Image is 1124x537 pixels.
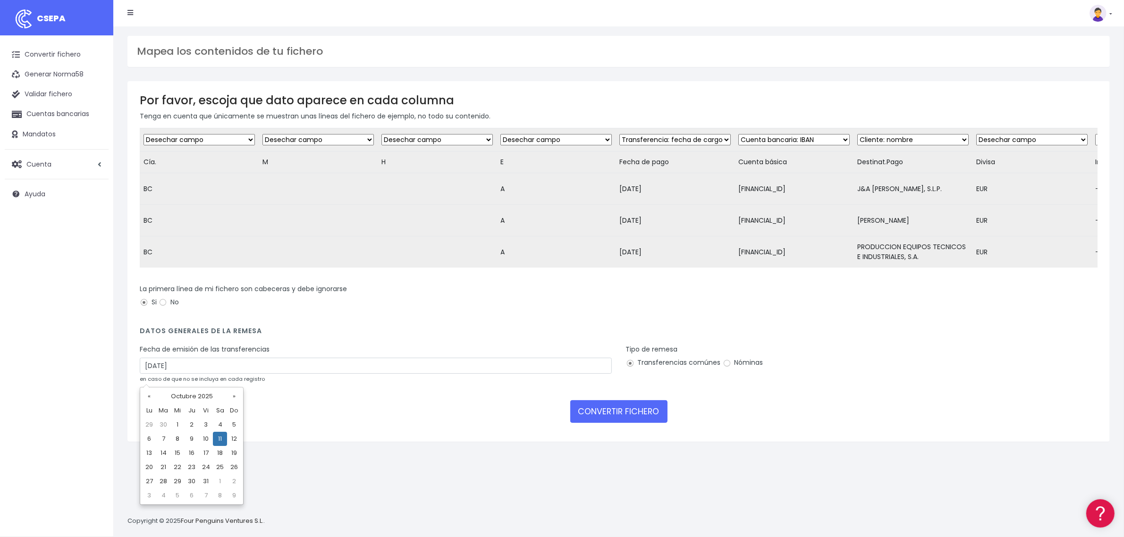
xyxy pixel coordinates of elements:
td: 9 [185,432,199,446]
img: profile [1090,5,1107,22]
td: 29 [170,474,185,488]
td: [FINANCIAL_ID] [735,236,854,268]
label: Tipo de remesa [626,344,678,354]
td: Cía. [140,151,259,173]
th: Lu [142,403,156,418]
th: Ma [156,403,170,418]
td: 28 [156,474,170,488]
td: BC [140,173,259,205]
td: H [378,151,497,173]
td: 3 [199,418,213,432]
td: 8 [170,432,185,446]
label: Transferencias comúnes [626,358,721,368]
p: Copyright © 2025 . [127,516,265,526]
td: 10 [199,432,213,446]
small: en caso de que no se incluya en cada registro [140,375,265,383]
td: 27 [142,474,156,488]
td: 22 [170,460,185,474]
td: EUR [972,205,1091,236]
td: 1 [170,418,185,432]
td: [PERSON_NAME] [854,205,972,236]
td: [FINANCIAL_ID] [735,205,854,236]
a: Mandatos [5,125,109,144]
td: E [497,151,616,173]
td: A [497,236,616,268]
th: » [227,389,241,403]
td: 4 [156,488,170,503]
label: Si [140,297,157,307]
a: Four Penguins Ventures S.L. [181,516,263,525]
td: 23 [185,460,199,474]
td: 17 [199,446,213,460]
td: 6 [185,488,199,503]
label: Fecha de emisión de las transferencias [140,344,270,354]
td: Divisa [972,151,1091,173]
td: 6 [142,432,156,446]
td: 29 [142,418,156,432]
a: Generar Norma58 [5,65,109,84]
th: Mi [170,403,185,418]
a: Validar fichero [5,84,109,104]
label: La primera línea de mi fichero son cabeceras y debe ignorarse [140,284,347,294]
td: 2 [227,474,241,488]
td: EUR [972,236,1091,268]
td: A [497,173,616,205]
label: No [159,297,179,307]
td: J&A [PERSON_NAME], S.L.P. [854,173,972,205]
button: CONVERTIR FICHERO [570,400,668,423]
td: 24 [199,460,213,474]
td: 18 [213,446,227,460]
td: 2 [185,418,199,432]
td: 11 [213,432,227,446]
td: 13 [142,446,156,460]
td: 9 [227,488,241,503]
td: 21 [156,460,170,474]
td: 31 [199,474,213,488]
td: 15 [170,446,185,460]
a: Cuenta [5,154,109,174]
td: M [259,151,378,173]
td: [DATE] [616,236,735,268]
td: Destinat.Pago [854,151,972,173]
th: « [142,389,156,403]
h4: Datos generales de la remesa [140,327,1098,340]
td: Fecha de pago [616,151,735,173]
td: PRODUCCION EQUIPOS TECNICOS E INDUSTRIALES, S.A. [854,236,972,268]
label: Nóminas [723,358,763,368]
th: Do [227,403,241,418]
td: 12 [227,432,241,446]
td: 30 [156,418,170,432]
a: Cuentas bancarias [5,104,109,124]
span: Ayuda [25,189,45,199]
td: 3 [142,488,156,503]
td: [DATE] [616,205,735,236]
a: Convertir fichero [5,45,109,65]
td: 25 [213,460,227,474]
td: 19 [227,446,241,460]
td: 8 [213,488,227,503]
img: logo [12,7,35,31]
td: A [497,205,616,236]
th: Ju [185,403,199,418]
span: CSEPA [37,12,66,24]
td: EUR [972,173,1091,205]
span: Cuenta [26,159,51,168]
h3: Mapea los contenidos de tu fichero [137,45,1100,58]
th: Sa [213,403,227,418]
td: 26 [227,460,241,474]
td: 1 [213,474,227,488]
td: [DATE] [616,173,735,205]
th: Octubre 2025 [156,389,227,403]
td: 20 [142,460,156,474]
th: Vi [199,403,213,418]
td: 7 [156,432,170,446]
td: 5 [170,488,185,503]
td: 14 [156,446,170,460]
td: 30 [185,474,199,488]
td: 7 [199,488,213,503]
td: BC [140,236,259,268]
td: BC [140,205,259,236]
a: Ayuda [5,184,109,204]
td: 5 [227,418,241,432]
td: 16 [185,446,199,460]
